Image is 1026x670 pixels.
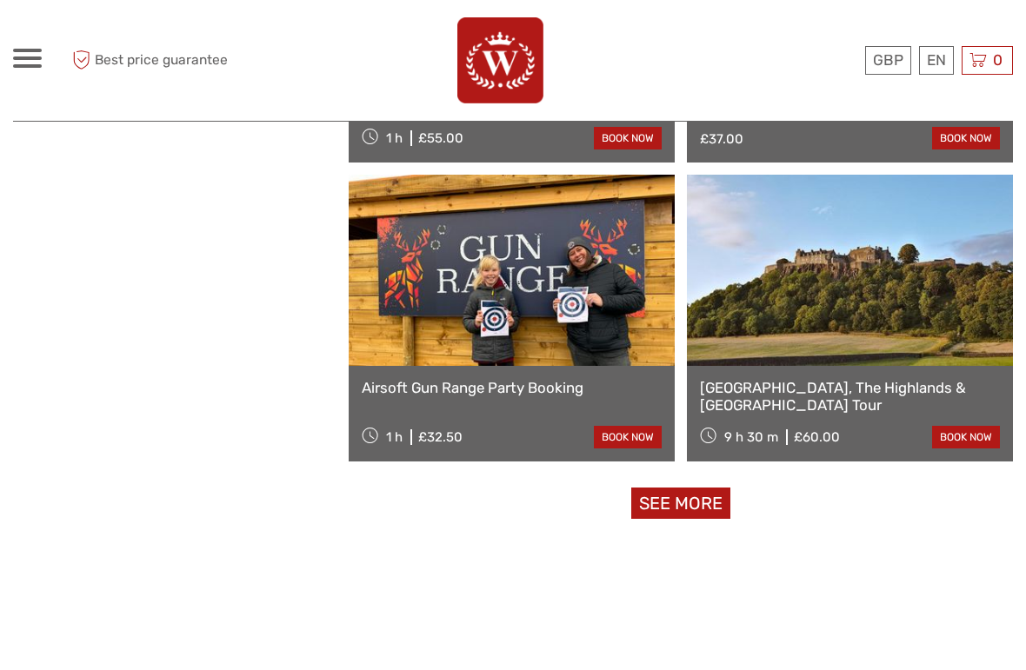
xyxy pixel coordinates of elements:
span: 1 h [386,429,403,445]
button: Open LiveChat chat widget [14,7,66,59]
div: £32.50 [418,429,463,445]
a: See more [631,488,730,520]
a: book now [932,426,1000,448]
span: 0 [990,51,1005,69]
a: book now [932,127,1000,149]
span: 9 h 30 m [724,429,778,445]
a: [GEOGRAPHIC_DATA], The Highlands & [GEOGRAPHIC_DATA] Tour [700,379,1000,415]
div: EN [919,46,954,75]
div: £55.00 [418,130,463,146]
a: book now [594,426,662,448]
span: 1 h [386,130,403,146]
img: 742-83ef3242-0fcf-4e4b-9c00-44b4ddc54f43_logo_big.png [457,17,543,103]
a: Airsoft Gun Range Party Booking [362,379,662,396]
a: book now [594,127,662,149]
span: Best price guarantee [68,46,263,75]
div: £60.00 [794,429,840,445]
span: GBP [873,51,903,69]
div: £37.00 [700,131,743,147]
